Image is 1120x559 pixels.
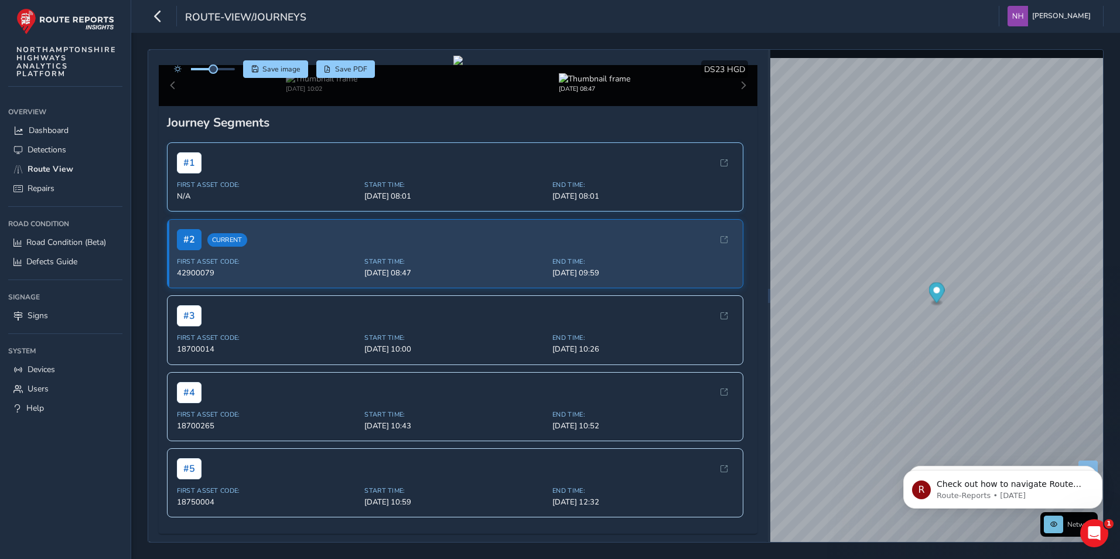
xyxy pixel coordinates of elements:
[167,114,750,131] div: Journey Segments
[552,344,733,355] span: [DATE] 10:26
[26,403,44,414] span: Help
[29,125,69,136] span: Dashboard
[364,486,545,495] span: Start Time:
[8,360,122,379] a: Devices
[177,305,202,326] span: # 3
[286,84,357,93] div: [DATE] 10:02
[8,159,122,179] a: Route View
[185,10,306,26] span: route-view/journeys
[1008,6,1095,26] button: [PERSON_NAME]
[177,333,358,342] span: First Asset Code:
[177,191,358,202] span: N/A
[552,486,733,495] span: End Time:
[8,398,122,418] a: Help
[364,344,545,355] span: [DATE] 10:00
[364,268,545,278] span: [DATE] 08:47
[26,256,77,267] span: Defects Guide
[559,84,630,93] div: [DATE] 08:47
[552,180,733,189] span: End Time:
[177,229,202,250] span: # 2
[552,497,733,507] span: [DATE] 12:32
[16,46,117,78] span: NORTHAMPTONSHIRE HIGHWAYS ANALYTICS PLATFORM
[286,73,357,84] img: Thumbnail frame
[207,233,247,247] span: Current
[28,310,48,321] span: Signs
[552,333,733,342] span: End Time:
[1032,6,1091,26] span: [PERSON_NAME]
[552,421,733,431] span: [DATE] 10:52
[335,64,367,74] span: Save PDF
[1008,6,1028,26] img: diamond-layout
[177,180,358,189] span: First Asset Code:
[364,191,545,202] span: [DATE] 08:01
[8,215,122,233] div: Road Condition
[552,410,733,419] span: End Time:
[364,497,545,507] span: [DATE] 10:59
[364,421,545,431] span: [DATE] 10:43
[8,233,122,252] a: Road Condition (Beta)
[28,383,49,394] span: Users
[928,282,944,306] div: Map marker
[16,8,114,35] img: rr logo
[8,342,122,360] div: System
[316,60,375,78] button: PDF
[886,445,1120,527] iframe: Intercom notifications message
[364,180,545,189] span: Start Time:
[177,458,202,479] span: # 5
[177,152,202,173] span: # 1
[1080,519,1108,547] iframe: Intercom live chat
[26,237,106,248] span: Road Condition (Beta)
[8,140,122,159] a: Detections
[364,257,545,266] span: Start Time:
[243,60,308,78] button: Save
[8,252,122,271] a: Defects Guide
[28,144,66,155] span: Detections
[1104,519,1114,529] span: 1
[8,103,122,121] div: Overview
[8,379,122,398] a: Users
[177,268,358,278] span: 42900079
[552,268,733,278] span: [DATE] 09:59
[364,410,545,419] span: Start Time:
[177,382,202,403] span: # 4
[559,73,630,84] img: Thumbnail frame
[552,191,733,202] span: [DATE] 08:01
[8,121,122,140] a: Dashboard
[28,364,55,375] span: Devices
[8,288,122,306] div: Signage
[8,179,122,198] a: Repairs
[28,183,54,194] span: Repairs
[177,497,358,507] span: 18750004
[28,163,73,175] span: Route View
[177,486,358,495] span: First Asset Code:
[552,257,733,266] span: End Time:
[177,410,358,419] span: First Asset Code:
[364,333,545,342] span: Start Time:
[262,64,301,74] span: Save image
[177,257,358,266] span: First Asset Code:
[177,344,358,355] span: 18700014
[177,421,358,431] span: 18700265
[8,306,122,325] a: Signs
[704,64,745,75] span: DS23 HGD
